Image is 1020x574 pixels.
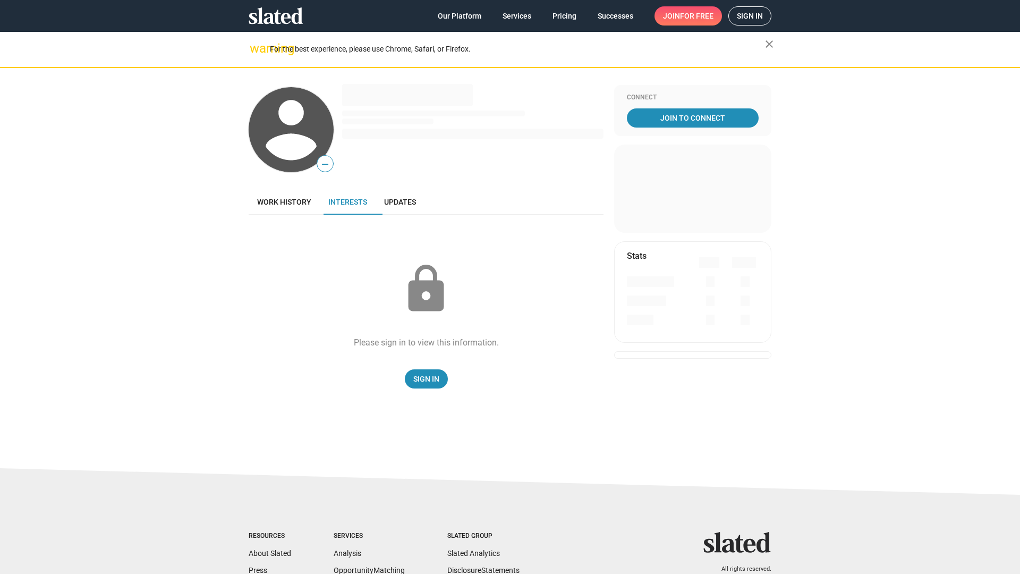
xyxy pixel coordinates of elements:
[680,6,713,26] span: for free
[737,7,763,25] span: Sign in
[257,198,311,206] span: Work history
[438,6,481,26] span: Our Platform
[334,549,361,558] a: Analysis
[413,369,439,389] span: Sign In
[334,532,405,541] div: Services
[503,6,531,26] span: Services
[405,369,448,389] a: Sign In
[627,108,759,128] a: Join To Connect
[249,549,291,558] a: About Slated
[589,6,642,26] a: Successes
[447,549,500,558] a: Slated Analytics
[544,6,585,26] a: Pricing
[654,6,722,26] a: Joinfor free
[598,6,633,26] span: Successes
[399,263,453,316] mat-icon: lock
[627,94,759,102] div: Connect
[663,6,713,26] span: Join
[552,6,576,26] span: Pricing
[447,532,520,541] div: Slated Group
[317,157,333,171] span: —
[320,189,376,215] a: Interests
[629,108,756,128] span: Join To Connect
[376,189,424,215] a: Updates
[328,198,367,206] span: Interests
[249,189,320,215] a: Work history
[494,6,540,26] a: Services
[429,6,490,26] a: Our Platform
[384,198,416,206] span: Updates
[354,337,499,348] div: Please sign in to view this information.
[270,42,765,56] div: For the best experience, please use Chrome, Safari, or Firefox.
[763,38,776,50] mat-icon: close
[627,250,647,261] mat-card-title: Stats
[249,532,291,541] div: Resources
[250,42,262,55] mat-icon: warning
[728,6,771,26] a: Sign in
